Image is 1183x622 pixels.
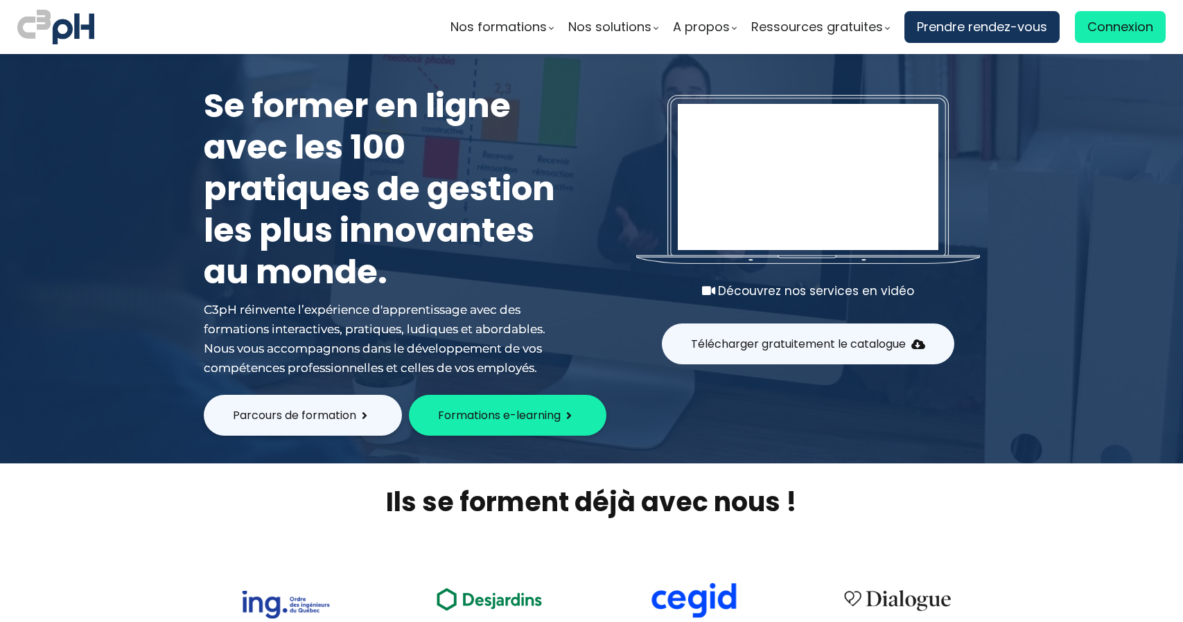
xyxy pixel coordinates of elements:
[691,335,906,353] span: Télécharger gratuitement le catalogue
[204,300,564,377] div: C3pH réinvente l’expérience d'apprentissage avec des formations interactives, pratiques, ludiques...
[427,580,552,618] img: ea49a208ccc4d6e7deb170dc1c457f3b.png
[636,281,979,301] div: Découvrez nos services en vidéo
[673,17,730,37] span: A propos
[241,591,330,619] img: 73f878ca33ad2a469052bbe3fa4fd140.png
[409,395,606,436] button: Formations e-learning
[204,85,564,293] h1: Se former en ligne avec les 100 pratiques de gestion les plus innovantes au monde.
[186,484,997,519] h2: Ils se forment déjà avec nous !
[835,581,960,619] img: 4cbfeea6ce3138713587aabb8dcf64fe.png
[438,407,561,424] span: Formations e-learning
[204,395,402,436] button: Parcours de formation
[662,323,954,364] button: Télécharger gratuitement le catalogue
[1075,11,1166,43] a: Connexion
[450,17,547,37] span: Nos formations
[233,407,356,424] span: Parcours de formation
[904,11,1060,43] a: Prendre rendez-vous
[917,17,1047,37] span: Prendre rendez-vous
[649,583,738,619] img: cdf238afa6e766054af0b3fe9d0794df.png
[568,17,651,37] span: Nos solutions
[17,7,94,47] img: logo C3PH
[1087,17,1153,37] span: Connexion
[751,17,883,37] span: Ressources gratuites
